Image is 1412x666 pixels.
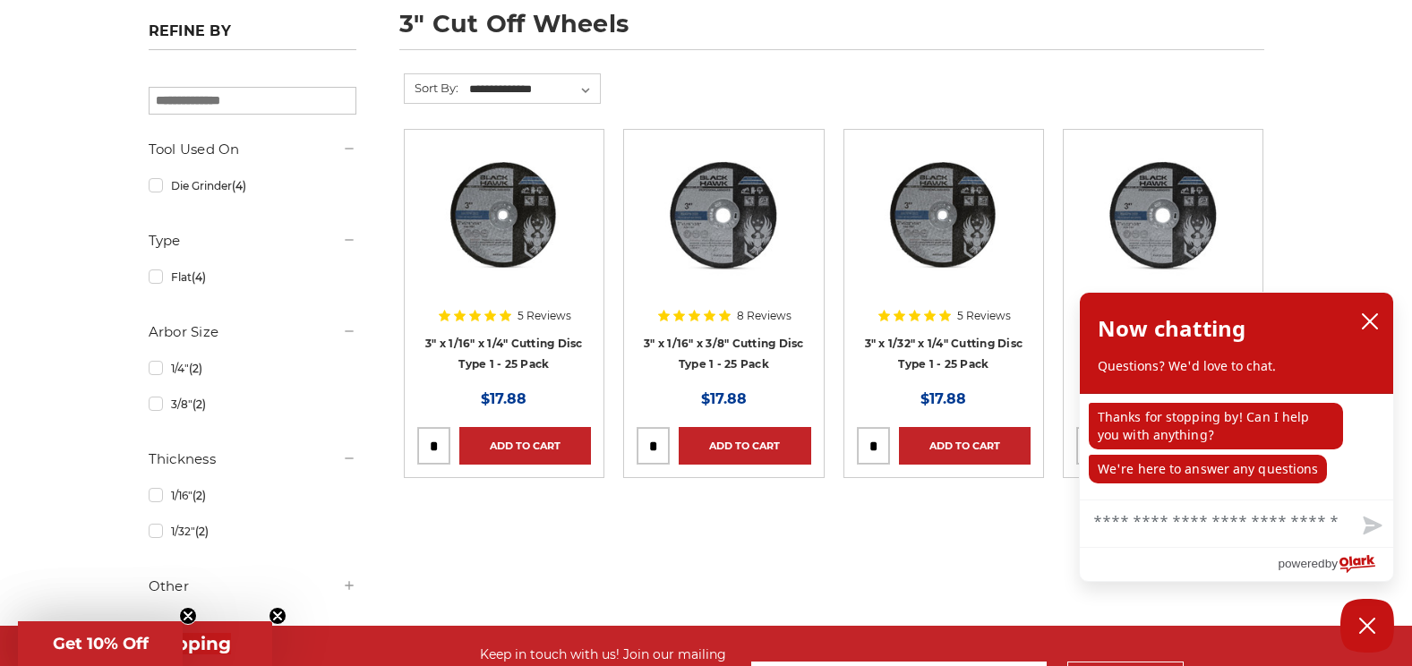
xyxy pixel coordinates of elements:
h5: Tool Used On [149,139,356,160]
a: 3" x 1/32" x 3/8" Cut Off Wheel [1076,142,1250,316]
label: Sort By: [405,74,458,101]
a: 1/32" [149,516,356,547]
p: Questions? We'd love to chat. [1098,357,1375,375]
span: 5 Reviews [957,311,1011,321]
div: Get Free ShippingClose teaser [18,621,272,666]
span: 5 Reviews [518,311,571,321]
h2: Now chatting [1098,311,1245,346]
p: Thanks for stopping by! Can I help you with anything? [1089,403,1343,449]
a: Die Grinder [149,170,356,201]
img: 3" x 1/32" x 3/8" Cut Off Wheel [1091,142,1235,286]
span: $17.88 [920,390,966,407]
img: 3" x 1/16" x 3/8" Cutting Disc [652,142,795,286]
span: $17.88 [481,390,526,407]
h5: Arbor Size [149,321,356,343]
h5: Other [149,576,356,597]
select: Sort By: [466,76,600,103]
h5: Thickness [149,448,356,470]
button: Close teaser [269,607,287,625]
a: 1/16" [149,480,356,511]
a: 3" x 1/16" x 3/8" Cutting Disc [637,142,810,316]
span: by [1325,552,1338,575]
button: close chatbox [1356,308,1384,335]
span: (2) [195,525,209,538]
a: Flat [149,261,356,293]
span: Get 10% Off [53,634,149,653]
a: 1/4" [149,353,356,384]
span: (2) [189,362,202,375]
div: chat [1080,394,1393,499]
a: 3" x 1/32" x 1/4" Cutting Disc [857,142,1031,316]
a: 3" x 1/16" x 3/8" Cutting Disc Type 1 - 25 Pack [644,337,804,371]
a: 3/8" [149,388,356,420]
button: Send message [1348,506,1393,547]
button: Close teaser [179,607,197,625]
p: We're here to answer any questions [1089,455,1327,483]
span: (2) [193,489,206,502]
a: Add to Cart [679,427,810,465]
a: 3" x 1/16" x 1/4" Cutting Disc Type 1 - 25 Pack [425,337,583,371]
span: powered [1278,552,1324,575]
img: 3" x 1/32" x 1/4" Cutting Disc [872,142,1015,286]
h5: Refine by [149,22,356,50]
a: Add to Cart [899,427,1031,465]
div: Get 10% OffClose teaser [18,621,183,666]
a: 3" x 1/32" x 1/4" Cutting Disc Type 1 - 25 Pack [865,337,1023,371]
button: Close Chatbox [1340,599,1394,653]
span: 8 Reviews [737,311,792,321]
img: 3” x .0625” x 1/4” Die Grinder Cut-Off Wheels by Black Hawk Abrasives [432,142,576,286]
span: (4) [232,179,246,192]
span: (4) [192,270,206,284]
a: Powered by Olark [1278,548,1393,581]
div: olark chatbox [1079,292,1394,582]
a: 3” x .0625” x 1/4” Die Grinder Cut-Off Wheels by Black Hawk Abrasives [417,142,591,316]
h5: Type [149,230,356,252]
a: Add to Cart [459,427,591,465]
h1: 3" cut off wheels [399,12,1264,50]
span: (2) [193,397,206,411]
span: $17.88 [701,390,747,407]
